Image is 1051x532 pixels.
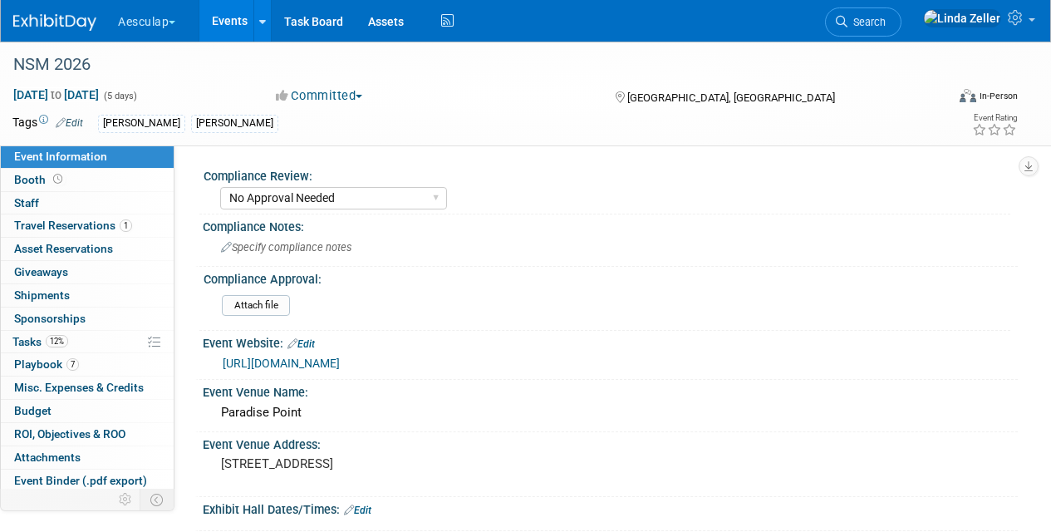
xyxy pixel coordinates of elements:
span: [DATE] [DATE] [12,87,100,102]
span: Booth [14,173,66,186]
div: Compliance Notes: [203,214,1018,235]
div: Paradise Point [215,400,1005,426]
span: (5 days) [102,91,137,101]
a: Tasks12% [1,331,174,353]
a: Giveaways [1,261,174,283]
a: Booth [1,169,174,191]
span: Shipments [14,288,70,302]
a: Event Binder (.pdf export) [1,470,174,492]
a: Asset Reservations [1,238,174,260]
span: Attachments [14,451,81,464]
div: Event Format [871,86,1018,111]
span: Booth not reserved yet [50,173,66,185]
span: ROI, Objectives & ROO [14,427,125,441]
span: 12% [46,335,68,347]
span: Staff [14,196,39,209]
span: Misc. Expenses & Credits [14,381,144,394]
span: Event Binder (.pdf export) [14,474,147,487]
a: Staff [1,192,174,214]
a: Playbook7 [1,353,174,376]
span: Event Information [14,150,107,163]
button: Committed [270,87,369,105]
div: Compliance Approval: [204,267,1010,288]
img: ExhibitDay [13,14,96,31]
a: Edit [56,117,83,129]
a: Attachments [1,446,174,469]
span: [GEOGRAPHIC_DATA], [GEOGRAPHIC_DATA] [627,91,835,104]
span: Budget [14,404,52,417]
div: NSM 2026 [7,50,932,80]
div: [PERSON_NAME] [191,115,278,132]
span: Giveaways [14,265,68,278]
div: [PERSON_NAME] [98,115,185,132]
div: Exhibit Hall Dates/Times: [203,497,1018,519]
div: Event Venue Name: [203,380,1018,401]
td: Personalize Event Tab Strip [111,489,140,510]
a: Edit [287,338,315,350]
span: Tasks [12,335,68,348]
span: Specify compliance notes [221,241,351,254]
span: 1 [120,219,132,232]
span: Asset Reservations [14,242,113,255]
span: Playbook [14,357,79,371]
span: 7 [66,358,79,371]
div: Event Rating [972,114,1017,122]
div: Compliance Review: [204,164,1010,185]
span: Search [847,16,886,28]
a: Edit [344,505,371,516]
a: Sponsorships [1,308,174,330]
a: Misc. Expenses & Credits [1,377,174,399]
a: Event Information [1,145,174,168]
pre: [STREET_ADDRESS] [221,456,524,471]
a: Shipments [1,284,174,307]
a: [URL][DOMAIN_NAME] [223,357,340,370]
a: Travel Reservations1 [1,214,174,237]
span: Travel Reservations [14,219,132,232]
span: Sponsorships [14,312,86,325]
div: Event Venue Address: [203,432,1018,453]
img: Format-Inperson.png [960,89,976,102]
a: Search [825,7,901,37]
a: Budget [1,400,174,422]
div: In-Person [979,90,1018,102]
img: Linda Zeller [923,9,1001,27]
div: Event Website: [203,331,1018,352]
td: Tags [12,114,83,133]
span: to [48,88,64,101]
a: ROI, Objectives & ROO [1,423,174,446]
td: Toggle Event Tabs [140,489,174,510]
